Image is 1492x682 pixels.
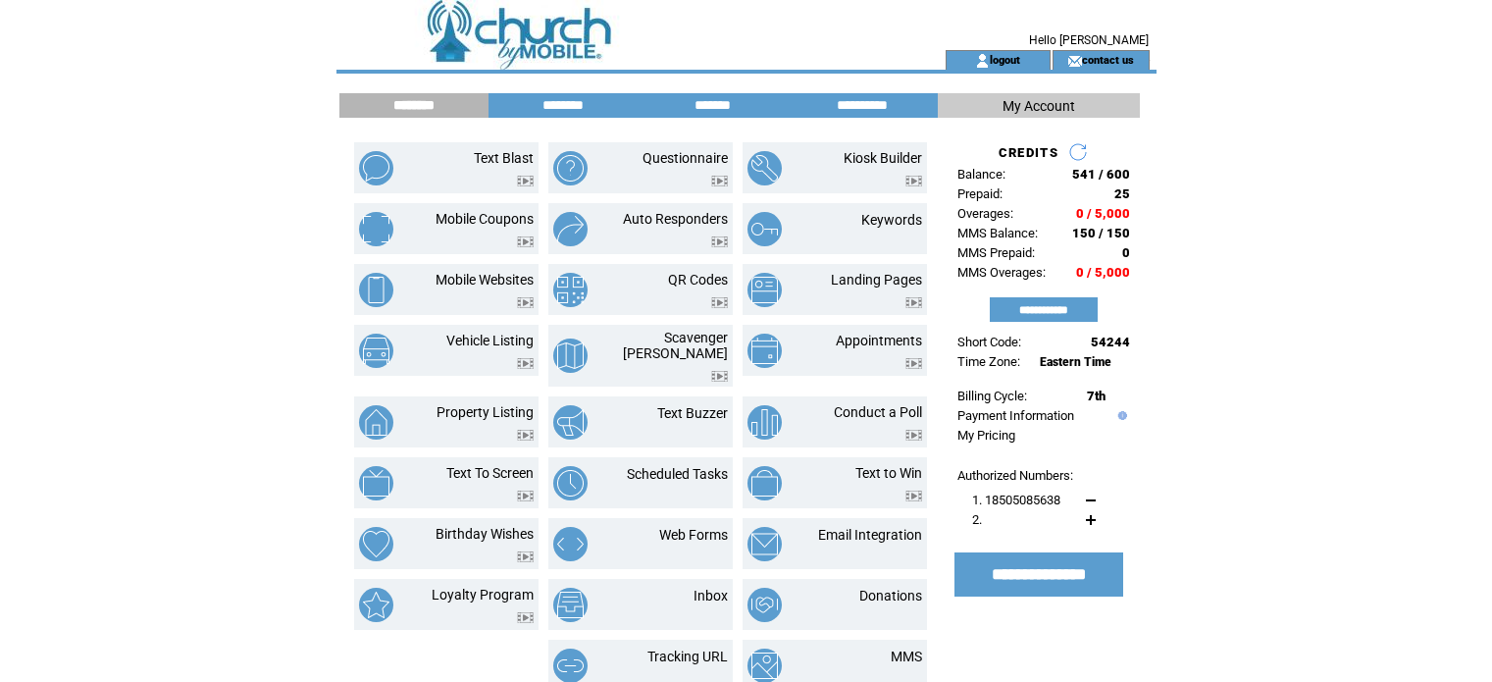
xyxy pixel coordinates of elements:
[836,333,922,348] a: Appointments
[1003,98,1075,114] span: My Account
[659,527,728,543] a: Web Forms
[990,53,1020,66] a: logout
[1114,186,1130,201] span: 25
[1076,206,1130,221] span: 0 / 5,000
[957,226,1038,240] span: MMS Balance:
[623,330,728,361] a: Scavenger [PERSON_NAME]
[855,465,922,481] a: Text to Win
[517,176,534,186] img: video.png
[359,273,393,307] img: mobile-websites.png
[747,527,782,561] img: email-integration.png
[831,272,922,288] a: Landing Pages
[553,212,588,246] img: auto-responders.png
[553,588,588,622] img: inbox.png
[1040,355,1111,369] span: Eastern Time
[1072,167,1130,182] span: 541 / 600
[517,430,534,441] img: video.png
[1029,33,1149,47] span: Hello [PERSON_NAME]
[359,527,393,561] img: birthday-wishes.png
[957,428,1015,443] a: My Pricing
[999,145,1058,160] span: CREDITS
[957,206,1013,221] span: Overages:
[859,588,922,603] a: Donations
[1113,411,1127,420] img: help.gif
[957,245,1035,260] span: MMS Prepaid:
[446,465,534,481] a: Text To Screen
[957,468,1073,483] span: Authorized Numbers:
[517,491,534,501] img: video.png
[657,405,728,421] a: Text Buzzer
[747,212,782,246] img: keywords.png
[359,212,393,246] img: mobile-coupons.png
[747,334,782,368] img: appointments.png
[975,53,990,69] img: account_icon.gif
[553,527,588,561] img: web-forms.png
[957,408,1074,423] a: Payment Information
[643,150,728,166] a: Questionnaire
[359,405,393,440] img: property-listing.png
[623,211,728,227] a: Auto Responders
[711,236,728,247] img: video.png
[517,612,534,623] img: video.png
[1072,226,1130,240] span: 150 / 150
[957,389,1027,403] span: Billing Cycle:
[668,272,728,288] a: QR Codes
[818,527,922,543] a: Email Integration
[891,649,922,664] a: MMS
[957,186,1003,201] span: Prepaid:
[517,551,534,562] img: video.png
[747,273,782,307] img: landing-pages.png
[844,150,922,166] a: Kiosk Builder
[747,466,782,500] img: text-to-win.png
[517,358,534,369] img: video.png
[553,151,588,185] img: questionnaire.png
[627,466,728,482] a: Scheduled Tasks
[905,491,922,501] img: video.png
[647,649,728,664] a: Tracking URL
[359,588,393,622] img: loyalty-program.png
[1091,335,1130,349] span: 54244
[711,297,728,308] img: video.png
[359,334,393,368] img: vehicle-listing.png
[834,404,922,420] a: Conduct a Poll
[747,588,782,622] img: donations.png
[711,176,728,186] img: video.png
[446,333,534,348] a: Vehicle Listing
[905,358,922,369] img: video.png
[905,176,922,186] img: video.png
[905,430,922,441] img: video.png
[436,211,534,227] a: Mobile Coupons
[711,371,728,382] img: video.png
[957,265,1046,280] span: MMS Overages:
[1087,389,1106,403] span: 7th
[553,466,588,500] img: scheduled-tasks.png
[972,493,1060,507] span: 1. 18505085638
[972,512,982,527] span: 2.
[553,339,588,373] img: scavenger-hunt.png
[359,151,393,185] img: text-blast.png
[747,405,782,440] img: conduct-a-poll.png
[1067,53,1082,69] img: contact_us_icon.gif
[474,150,534,166] a: Text Blast
[747,151,782,185] img: kiosk-builder.png
[432,587,534,603] a: Loyalty Program
[957,167,1005,182] span: Balance:
[517,297,534,308] img: video.png
[553,405,588,440] img: text-buzzer.png
[1082,53,1134,66] a: contact us
[517,236,534,247] img: video.png
[436,526,534,542] a: Birthday Wishes
[957,354,1020,369] span: Time Zone:
[905,297,922,308] img: video.png
[436,272,534,288] a: Mobile Websites
[694,588,728,603] a: Inbox
[437,404,534,420] a: Property Listing
[1076,265,1130,280] span: 0 / 5,000
[553,273,588,307] img: qr-codes.png
[359,466,393,500] img: text-to-screen.png
[1122,245,1130,260] span: 0
[957,335,1021,349] span: Short Code:
[861,212,922,228] a: Keywords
